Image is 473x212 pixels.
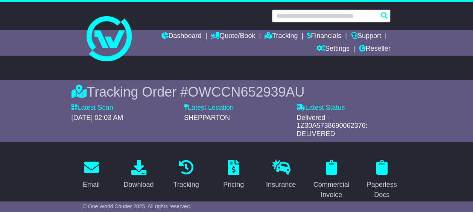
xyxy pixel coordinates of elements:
div: Download [123,180,154,190]
a: Reseller [359,43,390,56]
a: Tracking [265,30,298,43]
div: Tracking Order # [71,84,402,100]
label: Latest Scan [71,104,113,112]
div: Email [83,180,100,190]
a: Financials [307,30,341,43]
span: © One World Courier 2025. All rights reserved. [83,203,192,209]
a: Paperless Docs [362,157,402,203]
div: Paperless Docs [367,180,397,200]
div: Tracking [173,180,199,190]
a: Tracking [168,157,204,192]
div: Commercial Invoice [313,180,349,200]
a: Pricing [218,157,249,192]
a: Support [351,30,381,43]
a: Settings [316,43,350,56]
label: Latest Status [297,104,345,112]
a: Dashboard [161,30,201,43]
span: SHEPPARTON [184,114,230,121]
div: Insurance [266,180,296,190]
span: Delivered - 1Z30A5738690062376: DELIVERED [297,114,367,138]
a: Insurance [261,157,301,192]
a: Email [78,157,105,192]
span: OWCCN652939AU [188,84,304,100]
a: Commercial Invoice [308,157,354,203]
label: Latest Location [184,104,234,112]
div: Pricing [223,180,244,190]
span: [DATE] 02:03 AM [71,114,123,121]
a: Quote/Book [211,30,255,43]
a: Download [119,157,158,192]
